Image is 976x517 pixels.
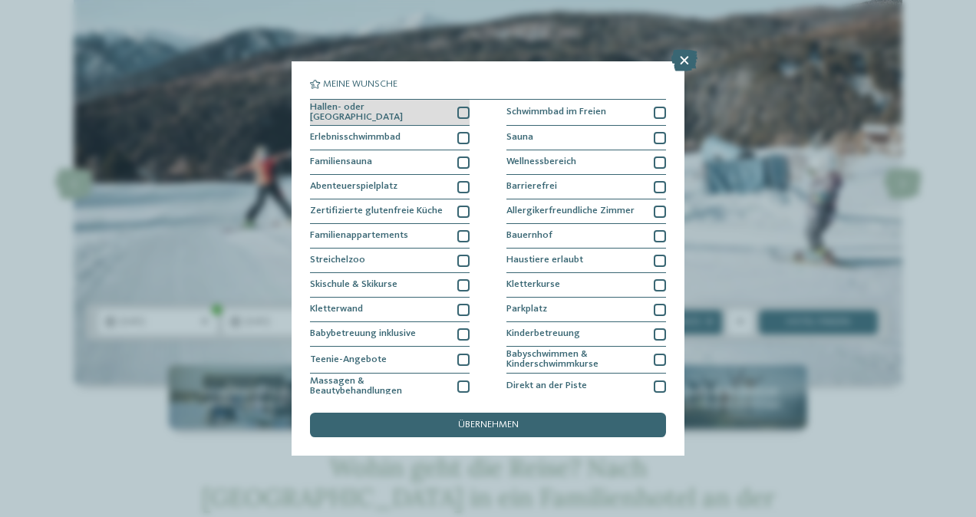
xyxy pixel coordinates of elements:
span: Babyschwimmen & Kinderschwimmkurse [506,350,645,370]
span: Babybetreuung inklusive [310,329,416,339]
span: Streichelzoo [310,255,365,265]
span: Kletterwand [310,305,363,314]
span: Hallen- oder [GEOGRAPHIC_DATA] [310,103,448,123]
span: Familienappartements [310,231,408,241]
span: Direkt an der Piste [506,381,587,391]
span: Schwimmbad im Freien [506,107,606,117]
span: Massagen & Beautybehandlungen [310,377,448,397]
span: übernehmen [458,420,519,430]
span: Sauna [506,133,533,143]
span: Kinderbetreuung [506,329,580,339]
span: Abenteuerspielplatz [310,182,397,192]
span: Zertifizierte glutenfreie Küche [310,206,443,216]
span: Teenie-Angebote [310,355,387,365]
span: Wellnessbereich [506,157,576,167]
span: Skischule & Skikurse [310,280,397,290]
span: Meine Wünsche [323,80,397,90]
span: Barrierefrei [506,182,557,192]
span: Kletterkurse [506,280,560,290]
span: Haustiere erlaubt [506,255,583,265]
span: Parkplatz [506,305,547,314]
span: Familiensauna [310,157,372,167]
span: Allergikerfreundliche Zimmer [506,206,635,216]
span: Bauernhof [506,231,552,241]
span: Erlebnisschwimmbad [310,133,401,143]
